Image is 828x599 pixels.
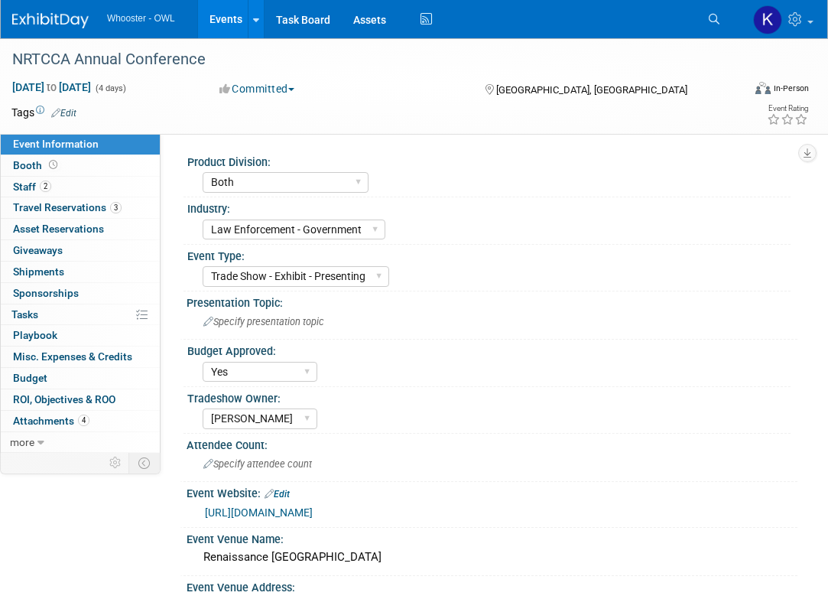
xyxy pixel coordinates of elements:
[187,528,797,547] div: Event Venue Name:
[187,197,791,216] div: Industry:
[686,80,809,103] div: Event Format
[11,308,38,321] span: Tasks
[1,134,160,155] a: Event Information
[1,219,160,239] a: Asset Reservations
[11,105,76,120] td: Tags
[1,368,160,389] a: Budget
[13,181,51,193] span: Staff
[13,244,63,256] span: Giveaways
[46,159,60,171] span: Booth not reserved yet
[187,340,791,359] div: Budget Approved:
[107,13,175,24] span: Whooster - OWL
[13,159,60,171] span: Booth
[753,5,782,34] img: Kamila Castaneda
[205,506,313,519] a: [URL][DOMAIN_NAME]
[203,316,324,327] span: Specify presentation topic
[13,350,132,363] span: Misc. Expenses & Credits
[102,453,129,473] td: Personalize Event Tab Strip
[13,393,115,405] span: ROI, Objectives & ROO
[767,105,808,112] div: Event Rating
[11,80,92,94] span: [DATE] [DATE]
[187,387,791,406] div: Tradeshow Owner:
[187,482,797,502] div: Event Website:
[13,223,104,235] span: Asset Reservations
[187,576,797,595] div: Event Venue Address:
[755,82,771,94] img: Format-Inperson.png
[203,458,312,470] span: Specify attendee count
[1,347,160,367] a: Misc. Expenses & Credits
[1,155,160,176] a: Booth
[773,83,809,94] div: In-Person
[1,325,160,346] a: Playbook
[1,304,160,325] a: Tasks
[44,81,59,93] span: to
[1,432,160,453] a: more
[13,415,89,427] span: Attachments
[110,202,122,213] span: 3
[1,240,160,261] a: Giveaways
[1,411,160,431] a: Attachments4
[1,197,160,218] a: Travel Reservations3
[129,453,161,473] td: Toggle Event Tabs
[1,262,160,282] a: Shipments
[13,372,47,384] span: Budget
[496,84,687,96] span: [GEOGRAPHIC_DATA], [GEOGRAPHIC_DATA]
[13,287,79,299] span: Sponsorships
[187,434,797,453] div: Attendee Count:
[13,329,57,341] span: Playbook
[187,151,791,170] div: Product Division:
[51,108,76,119] a: Edit
[40,181,51,192] span: 2
[78,415,89,426] span: 4
[1,177,160,197] a: Staff2
[1,389,160,410] a: ROI, Objectives & ROO
[10,436,34,448] span: more
[187,245,791,264] div: Event Type:
[7,46,730,73] div: NRTCCA Annual Conference
[12,13,89,28] img: ExhibitDay
[13,201,122,213] span: Travel Reservations
[94,83,126,93] span: (4 days)
[1,283,160,304] a: Sponsorships
[187,291,797,311] div: Presentation Topic:
[13,138,99,150] span: Event Information
[214,81,300,96] button: Committed
[198,545,786,569] div: Renaissance [GEOGRAPHIC_DATA]
[13,265,64,278] span: Shipments
[265,489,290,500] a: Edit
